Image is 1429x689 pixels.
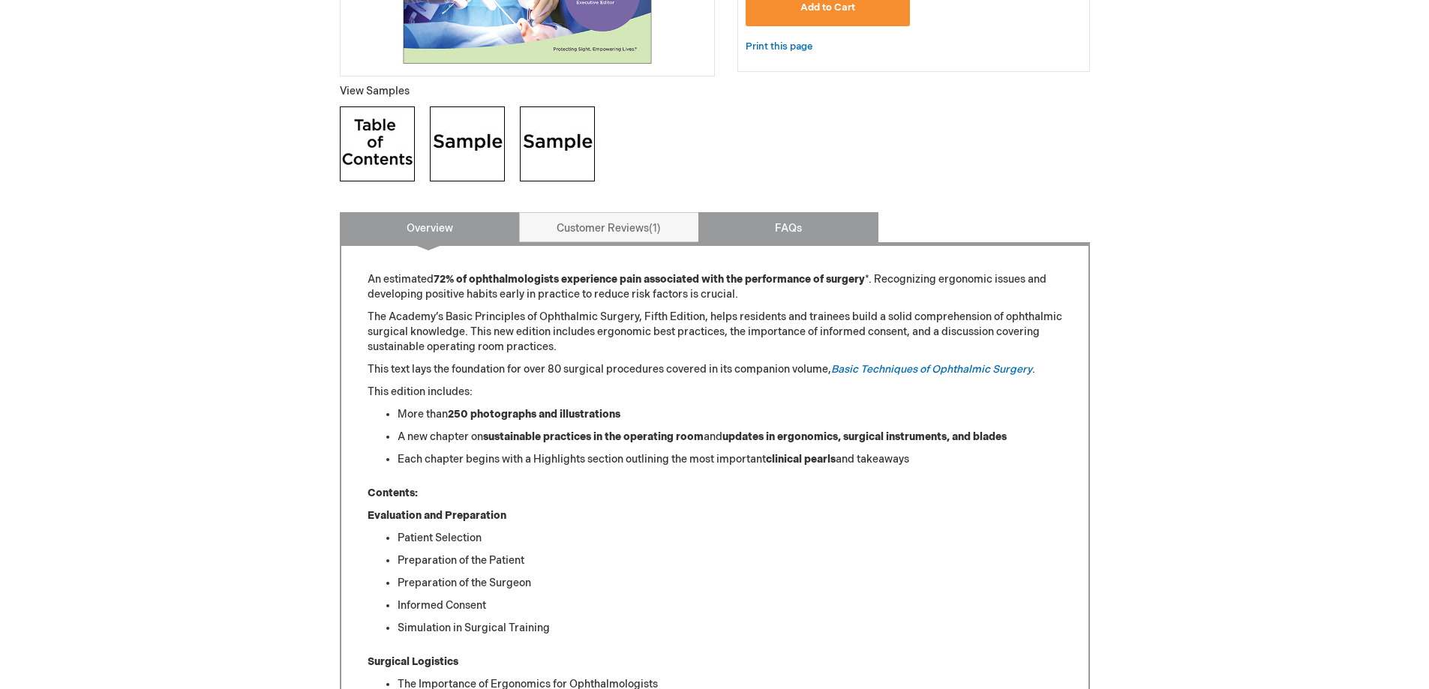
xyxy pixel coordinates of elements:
[539,408,620,421] strong: and illustrations
[340,106,415,181] img: Click to view
[368,362,1062,377] p: This text lays the foundation for over 80 surgical procedures covered in its companion volume, .
[430,106,505,181] img: Click to view
[368,272,1062,302] p: An estimated *. Recognizing ergonomic issues and developing positive habits early in practice to ...
[340,84,715,99] p: View Samples
[398,553,1062,568] li: Preparation of the Patient
[746,37,812,56] a: Print this page
[483,430,704,443] strong: sustainable practices in the operating room
[368,655,458,668] strong: Surgical Logistics
[398,576,1062,591] li: Preparation of the Surgeon
[448,408,536,421] strong: 250 photographs
[368,487,418,499] strong: Contents:
[368,310,1062,355] p: The Academy’s Basic Principles of Ophthalmic Surgery, Fifth Edition, helps residents and trainees...
[766,453,836,466] strong: clinical pearls
[368,509,506,522] strong: Evaluation and Preparation
[722,430,1007,443] strong: updates in ergonomics, surgical instruments, and blades
[368,385,1062,400] p: This edition includes:
[649,222,661,235] span: 1
[398,407,1062,422] li: More than
[398,430,1062,445] li: A new chapter on and
[398,621,1062,636] li: Simulation in Surgical Training
[519,212,699,242] a: Customer Reviews1
[340,212,520,242] a: Overview
[398,598,1062,613] li: Informed Consent
[398,531,1062,546] li: Patient Selection
[800,1,855,13] span: Add to Cart
[831,363,1032,376] a: Basic Techniques of Ophthalmic Surgery
[398,452,1062,467] li: Each chapter begins with a Highlights section outlining the most important and takeaways
[434,273,865,286] strong: 72% of ophthalmologists experience pain associated with the performance of surgery
[520,106,595,181] img: Click to view
[698,212,878,242] a: FAQs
